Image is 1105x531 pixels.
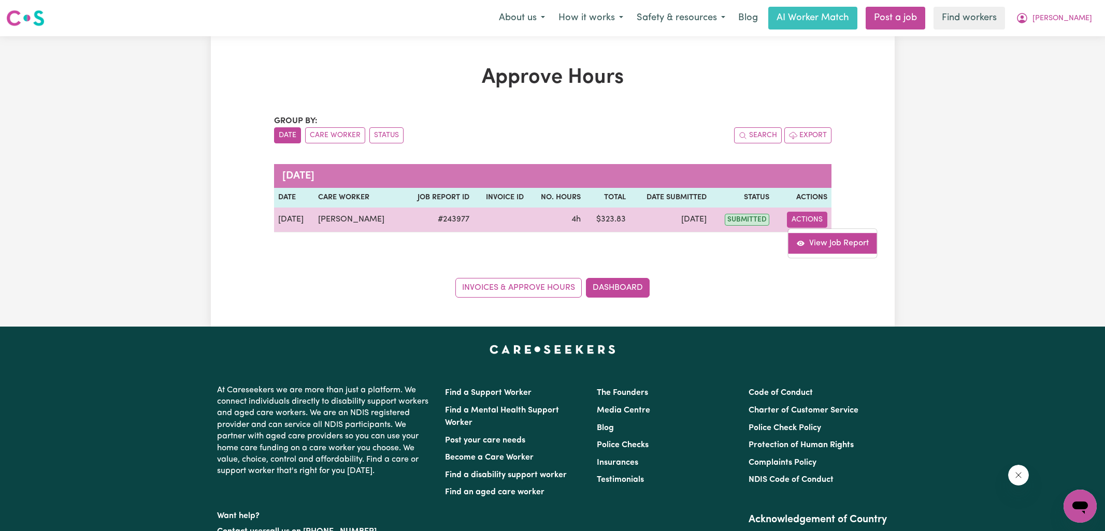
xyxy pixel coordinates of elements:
a: AI Worker Match [768,7,857,30]
a: View job report 243977 [788,233,877,254]
a: Careseekers home page [490,345,615,353]
button: sort invoices by care worker [305,127,365,143]
img: Careseekers logo [6,9,45,27]
iframe: Close message [1008,465,1029,485]
th: Total [585,188,630,208]
caption: [DATE] [274,164,831,188]
td: $ 323.83 [585,208,630,232]
span: Group by: [274,117,318,125]
a: Post your care needs [445,436,525,445]
a: Blog [597,424,614,432]
th: Status [711,188,773,208]
a: Dashboard [586,278,650,298]
a: Find a Support Worker [445,389,532,397]
a: Testimonials [597,476,644,484]
button: Actions [787,212,827,228]
button: Safety & resources [630,7,732,29]
button: Search [734,127,782,143]
h2: Acknowledgement of Country [749,513,888,526]
div: Actions [788,228,878,258]
span: [PERSON_NAME] [1032,13,1092,24]
a: Blog [732,7,764,30]
button: sort invoices by paid status [369,127,404,143]
th: Date [274,188,314,208]
p: At Careseekers we are more than just a platform. We connect individuals directly to disability su... [217,380,433,481]
p: Want help? [217,506,433,522]
a: The Founders [597,389,648,397]
td: [DATE] [274,208,314,232]
span: 4 hours [571,215,581,224]
span: submitted [725,214,769,226]
a: Media Centre [597,406,650,415]
td: # 243977 [402,208,473,232]
a: Insurances [597,459,638,467]
th: Date Submitted [630,188,711,208]
th: Invoice ID [473,188,528,208]
td: [PERSON_NAME] [314,208,403,232]
h1: Approve Hours [274,65,831,90]
th: Actions [773,188,831,208]
a: Police Check Policy [749,424,821,432]
a: Become a Care Worker [445,453,534,462]
th: Care worker [314,188,403,208]
a: Charter of Customer Service [749,406,858,415]
a: Careseekers logo [6,6,45,30]
a: Find a Mental Health Support Worker [445,406,559,427]
iframe: Button to launch messaging window [1064,490,1097,523]
a: Find a disability support worker [445,471,567,479]
a: Find workers [934,7,1005,30]
a: Find an aged care worker [445,488,544,496]
button: Export [784,127,831,143]
button: How it works [552,7,630,29]
span: Need any help? [6,7,63,16]
a: Invoices & Approve Hours [455,278,582,298]
a: Police Checks [597,441,649,449]
a: Complaints Policy [749,459,816,467]
button: sort invoices by date [274,127,301,143]
a: Post a job [866,7,925,30]
th: Job Report ID [402,188,473,208]
a: Code of Conduct [749,389,813,397]
th: No. Hours [528,188,585,208]
td: [DATE] [630,208,711,232]
button: About us [492,7,552,29]
button: My Account [1009,7,1099,29]
a: Protection of Human Rights [749,441,854,449]
a: NDIS Code of Conduct [749,476,834,484]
